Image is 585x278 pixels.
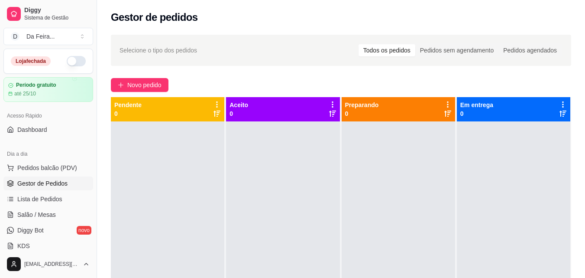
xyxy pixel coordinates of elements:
a: Diggy Botnovo [3,223,93,237]
article: Período gratuito [16,82,56,88]
button: Novo pedido [111,78,168,92]
span: Sistema de Gestão [24,14,90,21]
p: Em entrega [460,101,493,109]
span: D [11,32,19,41]
div: Loja fechada [11,56,51,66]
p: Pendente [114,101,142,109]
div: Pedidos sem agendamento [415,44,498,56]
h2: Gestor de pedidos [111,10,198,24]
div: Dia a dia [3,147,93,161]
a: Gestor de Pedidos [3,177,93,190]
div: Pedidos agendados [498,44,562,56]
span: Selecione o tipo dos pedidos [120,46,197,55]
span: Novo pedido [127,80,162,90]
span: KDS [17,242,30,250]
p: 0 [114,109,142,118]
span: plus [118,82,124,88]
a: Dashboard [3,123,93,137]
div: Todos os pedidos [359,44,415,56]
p: 0 [460,109,493,118]
button: [EMAIL_ADDRESS][DOMAIN_NAME] [3,254,93,275]
span: Diggy [24,7,90,14]
span: Salão / Mesas [17,210,56,219]
span: Pedidos balcão (PDV) [17,164,77,172]
a: KDS [3,239,93,253]
span: Diggy Bot [17,226,44,235]
p: 0 [345,109,379,118]
p: Aceito [229,101,248,109]
p: 0 [229,109,248,118]
p: Preparando [345,101,379,109]
div: Acesso Rápido [3,109,93,123]
button: Pedidos balcão (PDV) [3,161,93,175]
button: Alterar Status [67,56,86,66]
span: [EMAIL_ADDRESS][DOMAIN_NAME] [24,261,79,268]
a: Período gratuitoaté 25/10 [3,77,93,102]
span: Lista de Pedidos [17,195,62,203]
a: DiggySistema de Gestão [3,3,93,24]
span: Gestor de Pedidos [17,179,68,188]
a: Salão / Mesas [3,208,93,222]
button: Select a team [3,28,93,45]
div: Da Feira ... [26,32,55,41]
a: Lista de Pedidos [3,192,93,206]
span: Dashboard [17,125,47,134]
article: até 25/10 [14,90,36,97]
